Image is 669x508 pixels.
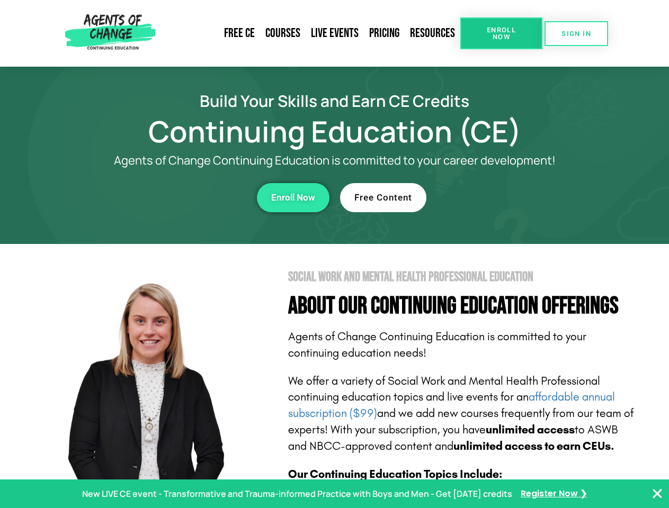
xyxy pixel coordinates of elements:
[288,373,637,455] p: We offer a variety of Social Work and Mental Health Professional continuing education topics and ...
[257,183,329,212] a: Enroll Now
[486,423,575,437] b: unlimited access
[33,119,637,143] h1: Continuing Education (CE)
[651,487,664,500] button: Close Banner
[340,183,426,212] a: Free Content
[288,467,502,481] b: Our Continuing Education Topics Include:
[288,270,637,284] h2: Social Work and Mental Health Professional Education
[33,93,637,108] h2: Build Your Skills and Earn CE Credits
[159,21,460,46] nav: Menu
[354,193,412,202] span: Free Content
[477,26,525,40] span: Enroll Now
[260,21,306,46] a: Courses
[219,21,260,46] a: Free CE
[521,486,587,502] a: Register Now ❯
[460,17,542,49] a: Enroll Now
[288,294,637,318] h4: About Our Continuing Education Offerings
[453,439,614,453] b: unlimited access to earn CEUs.
[82,486,512,502] p: New LIVE CE event - Transformative and Trauma-informed Practice with Boys and Men - Get [DATE] cr...
[405,21,460,46] a: Resources
[306,21,364,46] a: Live Events
[271,193,315,202] span: Enroll Now
[545,21,608,46] a: SIGN IN
[75,154,594,167] p: Agents of Change Continuing Education is committed to your career development!
[561,30,591,37] span: SIGN IN
[288,330,586,360] span: Agents of Change Continuing Education is committed to your continuing education needs!
[364,21,405,46] a: Pricing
